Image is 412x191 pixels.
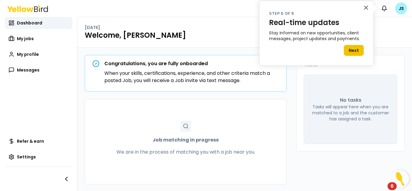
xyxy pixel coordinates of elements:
p: Real-time updates [269,18,364,27]
p: Stay informed on new opportunities, client messages, project updates and payments. [269,30,364,42]
span: Settings [17,154,36,160]
button: Next [344,45,364,56]
span: Refer & earn [17,138,44,144]
p: When your skills, certifications, experience, and other criteria match a posted Job, you will rec... [104,70,279,84]
p: No tasks [340,97,361,104]
span: Dashboard [17,20,42,26]
span: Messages [17,67,40,73]
p: Tasks will appear here when you are matched to a job and the customer has assigned a task. [311,104,390,122]
span: JS [395,2,407,14]
span: My profile [17,51,39,57]
p: We are in the process of matching you with a job near you. [116,148,255,156]
h1: Welcome, [PERSON_NAME] [85,30,405,40]
strong: Job matching in progress [153,136,219,144]
h3: Tasks [304,62,397,67]
p: [DATE] [85,24,100,30]
strong: Congratulations, you are fully onboarded [104,60,208,67]
button: Close [363,3,369,12]
button: Open Resource Center, 6 new notifications [391,170,409,188]
span: My jobs [17,36,34,42]
p: Step 5 of 5 [269,11,364,17]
